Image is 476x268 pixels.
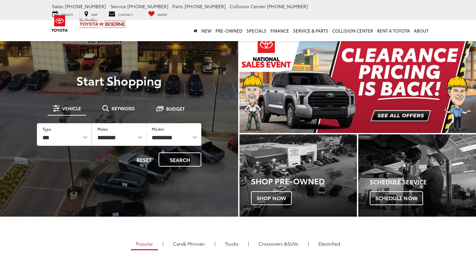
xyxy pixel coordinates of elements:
a: Cars [168,238,210,249]
a: Specials [244,20,268,41]
a: About [412,20,431,41]
span: Crossovers & [259,240,288,247]
a: Contact [104,11,138,18]
a: Map [79,11,102,18]
a: Home [191,20,199,41]
span: Service [111,3,126,10]
div: Toyota [358,134,476,217]
li: | [306,240,311,247]
span: Keyword [112,106,135,111]
a: Rent a Toyota [375,20,412,41]
a: My Saved Vehicles [143,11,172,18]
span: [PHONE_NUMBER] [65,3,106,10]
label: Make [97,126,108,132]
span: [PHONE_NUMBER] [185,3,226,10]
span: & Minivan [183,240,205,247]
a: Electrified [313,238,345,249]
span: [PHONE_NUMBER] [127,3,168,10]
li: | [246,240,251,247]
button: Click to view next picture. [440,46,476,120]
a: Collision Center [330,20,375,41]
li: | [161,240,165,247]
p: Start Shopping [28,74,211,87]
a: Service [47,11,78,18]
span: Parts [172,3,183,10]
label: Type [42,126,51,132]
div: Toyota [239,134,357,217]
h3: Shop Pre-Owned [251,176,357,185]
li: | [213,240,217,247]
span: [PHONE_NUMBER] [267,3,308,10]
h4: Schedule Service [370,179,476,185]
a: Service & Parts: Opens in a new tab [291,20,330,41]
a: Finance [268,20,291,41]
span: Schedule Now [370,191,423,205]
a: Schedule Service Schedule Now [358,134,476,217]
a: Shop Pre-Owned Shop Now [239,134,357,217]
img: Toyota [47,13,72,34]
a: Popular [131,238,158,250]
span: Vehicle [62,106,81,111]
span: Service [61,12,73,16]
span: Saved [158,12,167,16]
a: Pre-Owned [213,20,244,41]
label: Model [152,126,164,132]
a: SUVs [254,238,303,249]
a: New [199,20,213,41]
span: Shop Now [251,191,292,205]
button: Search [159,152,201,167]
button: Reset [131,152,157,167]
button: Click to view previous picture. [239,46,275,120]
span: Budget [166,106,185,111]
a: Trucks [220,238,243,249]
span: Collision Center [230,3,265,10]
img: Vic Vaughan Toyota of Boerne [79,18,126,29]
span: Map [91,12,97,16]
span: Sales [52,3,63,10]
span: Contact [118,12,133,16]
